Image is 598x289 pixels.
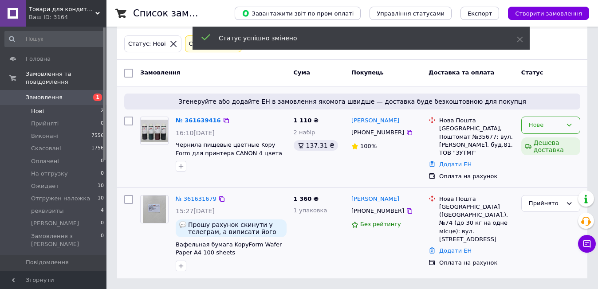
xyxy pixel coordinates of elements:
[294,195,319,202] span: 1 360 ₴
[351,129,404,136] span: [PHONE_NUMBER]
[294,69,310,76] span: Cума
[294,140,338,151] div: 137.31 ₴
[98,182,104,190] span: 10
[242,9,354,17] span: Завантажити звіт по пром-оплаті
[101,120,104,128] span: 0
[31,170,68,178] span: На отгрузку
[360,143,377,149] span: 100%
[143,195,165,223] img: Фото товару
[101,232,104,248] span: 0
[91,132,104,140] span: 7556
[31,207,63,215] span: реквизиты
[235,7,361,20] button: Завантажити звіт по пром-оплаті
[439,125,514,157] div: [GEOGRAPHIC_DATA], Поштомат №35677: вул. [PERSON_NAME], буд.81, ТОВ "ЗУТМІ"
[176,141,282,156] a: Чернила пищевые цветные Kopy Form для принтера CANON 4 цвета
[529,121,562,130] div: Нове
[31,132,59,140] span: Виконані
[468,10,492,17] span: Експорт
[578,235,596,253] button: Чат з покупцем
[140,195,169,223] a: Фото товару
[98,195,104,203] span: 10
[439,247,472,254] a: Додати ЕН
[176,241,282,256] a: Вафельная бумага KopyForm Wafer Paper A4 100 sheets
[439,259,514,267] div: Оплата на рахунок
[26,55,51,63] span: Головна
[29,13,106,21] div: Ваш ID: 3164
[187,39,228,49] div: Cкинути все
[101,207,104,215] span: 4
[294,117,319,124] span: 1 110 ₴
[294,207,327,214] span: 1 упаковка
[521,137,580,155] div: Дешева доставка
[91,144,104,152] span: 1756
[176,117,221,124] a: № 361639416
[351,207,404,214] span: [PHONE_NUMBER]
[93,94,102,101] span: 1
[439,117,514,125] div: Нова Пошта
[351,195,399,203] a: [PERSON_NAME]
[26,70,106,86] span: Замовлення та повідомлення
[31,182,59,190] span: Ожидает
[101,219,104,227] span: 0
[31,157,59,165] span: Оплачені
[176,129,215,137] span: 16:10[DATE]
[176,195,216,202] a: № 361631679
[439,203,514,243] div: [GEOGRAPHIC_DATA] ([GEOGRAPHIC_DATA].), №74 (до 30 кг на одне місце): вул. [STREET_ADDRESS]
[179,221,186,228] img: :speech_balloon:
[140,69,180,76] span: Замовлення
[26,258,69,266] span: Повідомлення
[31,107,44,115] span: Нові
[31,219,79,227] span: [PERSON_NAME]
[360,221,401,227] span: Без рейтингу
[31,195,90,203] span: Отгружен наложка
[370,7,452,20] button: Управління статусами
[294,129,315,136] span: 2 набір
[141,120,168,142] img: Фото товару
[101,107,104,115] span: 2
[460,7,500,20] button: Експорт
[351,69,384,76] span: Покупець
[521,69,543,76] span: Статус
[31,120,59,128] span: Прийняті
[140,117,169,145] a: Фото товару
[219,34,495,43] div: Статус успішно змінено
[101,157,104,165] span: 0
[176,207,215,215] span: 15:27[DATE]
[439,172,514,180] div: Оплата на рахунок
[31,232,101,248] span: Замовлення з [PERSON_NAME]
[31,144,61,152] span: Скасовані
[188,221,283,235] span: Прошу рахунок скинути у телеграм, а виписати його на [PERSON_NAME] (якщо відвантаження від ФОП) а...
[499,10,589,16] a: Створити замовлення
[515,10,582,17] span: Створити замовлення
[377,10,445,17] span: Управління статусами
[439,161,472,168] a: Додати ЕН
[133,8,223,19] h1: Список замовлень
[126,39,168,49] div: Статус: Нові
[429,69,494,76] span: Доставка та оплата
[529,199,562,208] div: Прийнято
[439,195,514,203] div: Нова Пошта
[128,97,577,106] span: Згенеруйте або додайте ЕН в замовлення якомога швидше — доставка буде безкоштовною для покупця
[29,5,95,13] span: Товари для кондитера ProDeko
[4,31,105,47] input: Пошук
[101,170,104,178] span: 0
[351,117,399,125] a: [PERSON_NAME]
[508,7,589,20] button: Створити замовлення
[26,94,63,102] span: Замовлення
